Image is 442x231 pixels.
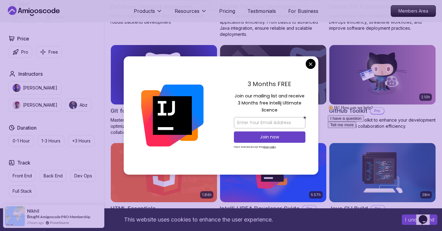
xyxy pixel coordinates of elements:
[9,98,61,112] button: instructor img[PERSON_NAME]
[325,103,436,203] iframe: chat widget
[175,7,200,15] p: Resources
[134,7,162,20] button: Products
[288,7,318,15] a: For Business
[68,135,95,147] button: +3 Hours
[9,170,36,182] button: Front End
[13,138,30,144] p: 0-1 Hour
[2,2,113,25] div: 👋 Hi! How can we help?I have a questionTell me more
[69,101,77,109] img: instructor img
[74,173,92,179] p: Dev Ops
[17,124,37,131] h2: Duration
[13,84,21,92] img: instructor img
[21,49,28,55] p: Pro
[329,204,368,213] h2: Java CLI Build
[110,45,217,135] a: Git for Professionals card10.13hGit for ProfessionalsProMaster advanced Git and GitHub techniques...
[416,206,436,225] iframe: chat widget
[220,45,327,123] a: Git & GitHub Fundamentals cardGit & GitHub FundamentalsLearn the fundamentals of Git and GitHub.
[9,185,36,197] button: Full Stack
[220,143,327,227] a: IntelliJ IDEA Developer Guide card5.57hIntelliJ IDEA Developer GuideProMaximize IDE efficiency wi...
[202,192,211,197] p: 1.84h
[27,208,39,214] span: Nikhil
[110,107,166,115] h2: Git for Professionals
[220,204,300,213] h2: IntelliJ IDEA Developer Guide
[41,138,60,144] p: 1-3 Hours
[23,102,57,108] p: [PERSON_NAME]
[402,214,437,225] button: Accept cookies
[27,220,44,225] span: 2 hours ago
[18,70,43,78] h2: Instructors
[391,6,436,17] p: Members Area
[111,143,217,203] img: HTML Essentials card
[329,45,436,104] img: GitHub Toolkit card
[175,7,207,20] button: Resources
[9,81,61,95] button: instructor img[PERSON_NAME]
[371,206,385,212] p: Pro
[9,135,34,147] button: 0-1 Hour
[17,159,30,166] h2: Track
[50,220,69,225] a: ProveSource
[2,19,31,25] button: Tell me more
[36,46,62,58] button: Free
[13,101,21,109] img: instructor img
[311,192,321,197] p: 5.57h
[5,213,393,226] div: This website uses cookies to enhance the user experience.
[219,7,235,15] a: Pricing
[110,143,217,227] a: HTML Essentials card1.84hHTML EssentialsMaster the Fundamentals of HTML for Web Development!
[37,135,64,147] button: 1-3 Hours
[48,49,58,55] p: Free
[17,35,29,42] h2: Price
[2,13,39,19] button: I have a question
[247,7,276,15] a: Testimonials
[421,95,430,100] p: 2.10h
[5,206,25,226] img: provesource social proof notification image
[13,173,32,179] p: Front End
[23,85,57,91] p: [PERSON_NAME]
[391,5,436,17] a: Members Area
[2,3,47,7] span: 👋 Hi! How can we help?
[111,45,217,104] img: Git for Professionals card
[72,138,91,144] p: +3 Hours
[9,46,32,58] button: Pro
[13,188,32,194] p: Full Stack
[65,98,91,112] button: instructor imgAbz
[27,214,40,219] span: Bought
[329,45,436,129] a: GitHub Toolkit card2.10hGitHub ToolkitProMaster GitHub Toolkit to enhance your development workfl...
[134,7,155,15] p: Products
[110,204,156,213] h2: HTML Essentials
[44,173,63,179] p: Back End
[40,170,67,182] button: Back End
[110,117,217,135] p: Master advanced Git and GitHub techniques to optimize your development workflow and collaboration...
[70,170,96,182] button: Dev Ops
[303,206,316,212] p: Pro
[40,214,90,219] a: Amigoscode PRO Membership
[220,13,327,37] p: Master Docker to containerize and deploy Java applications efficiently. From basics to advanced J...
[79,102,87,108] p: Abz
